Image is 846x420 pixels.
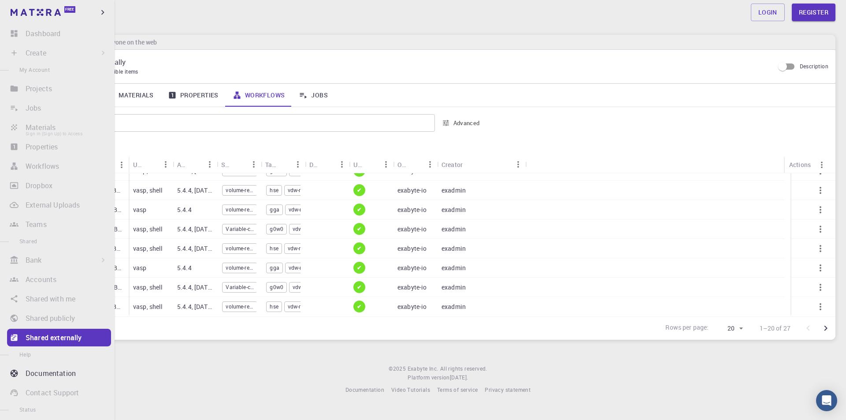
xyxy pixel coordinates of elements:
[442,156,463,173] div: Creator
[442,302,466,311] p: exadmin
[133,302,163,311] p: vasp, shell
[817,320,835,337] button: Go to next page
[11,9,61,16] img: logo
[286,264,315,271] span: vdw-relax
[173,156,217,173] div: Application Version
[223,186,257,194] span: volume-relaxation
[161,84,226,107] a: Properties
[177,244,212,253] p: 5.4.4, [DATE]
[397,186,427,195] p: exabyte-io
[267,303,281,310] span: hse
[463,157,477,171] button: Sort
[345,386,384,393] span: Documentation
[437,386,478,394] a: Terms of service
[99,84,161,107] a: Materials
[267,264,282,271] span: gga
[353,206,365,213] span: ✔
[267,283,286,291] span: g0w0
[189,157,203,171] button: Sort
[133,244,163,253] p: vasp, shell
[321,157,335,171] button: Sort
[70,57,767,67] p: Shared Externally
[223,206,257,213] span: volume-relaxation
[277,157,291,171] button: Sort
[789,156,811,173] div: Actions
[285,303,314,310] span: vdw-relax
[289,283,319,291] span: vdw-relax
[437,156,525,173] div: Creator
[397,302,427,311] p: exabyte-io
[408,365,438,372] span: Exabyte Inc.
[408,373,449,382] span: Platform version
[815,158,829,172] button: Menu
[265,156,277,173] div: Tags
[437,386,478,393] span: Terms of service
[397,225,427,234] p: exabyte-io
[26,332,82,343] p: Shared externally
[450,373,468,382] a: [DATE].
[233,157,247,171] button: Sort
[389,364,407,373] span: © 2025
[751,4,785,21] a: Login
[285,245,314,252] span: vdw-relax
[267,206,282,213] span: gga
[391,386,430,394] a: Video Tutorials
[353,303,365,310] span: ✔
[261,156,305,173] div: Tags
[442,205,466,214] p: exadmin
[816,390,837,411] div: Open Intercom Messenger
[353,283,365,291] span: ✔
[133,264,147,272] p: vasp
[223,283,257,291] span: Variable-cell Relaxation
[511,157,525,171] button: Menu
[760,324,791,333] p: 1–20 of 27
[217,156,261,173] div: Subworkflows
[353,186,365,194] span: ✔
[353,156,365,173] div: Up-to-date
[177,186,212,195] p: 5.4.4, [DATE]
[353,245,365,252] span: ✔
[115,158,129,172] button: Menu
[7,364,111,382] a: Documentation
[177,225,212,234] p: 5.4.4, [DATE]
[223,264,257,271] span: volume-relaxation
[442,225,466,234] p: exadmin
[223,245,257,252] span: volume-relaxation
[792,4,835,21] a: Register
[438,116,484,130] button: Advanced
[665,323,709,333] p: Rows per page:
[177,283,212,292] p: 5.4.4, [DATE]
[292,84,335,107] a: Jobs
[286,206,315,213] span: vdw-relax
[712,322,746,335] div: 20
[223,225,257,233] span: Variable-cell Relaxation
[19,351,31,358] span: Help
[133,186,163,195] p: vasp, shell
[393,156,437,173] div: Owner
[442,186,466,195] p: exadmin
[442,283,466,292] p: exadmin
[177,264,192,272] p: 5.4.4
[267,225,286,233] span: g0w0
[353,264,365,271] span: ✔
[177,156,189,173] div: Application Version
[133,225,163,234] p: vasp, shell
[379,157,393,171] button: Menu
[223,303,257,310] span: volume-relaxation
[408,364,438,373] a: Exabyte Inc.
[289,225,319,233] span: vdw-relax
[397,205,427,214] p: exabyte-io
[345,386,384,394] a: Documentation
[442,244,466,253] p: exadmin
[309,156,321,173] div: Default
[226,84,292,107] a: Workflows
[442,264,466,272] p: exadmin
[800,63,828,70] span: Description
[305,156,349,173] div: Default
[397,244,427,253] p: exabyte-io
[397,156,409,173] div: Owner
[133,205,147,214] p: vasp
[145,157,159,171] button: Sort
[26,368,76,379] p: Documentation
[335,157,349,171] button: Menu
